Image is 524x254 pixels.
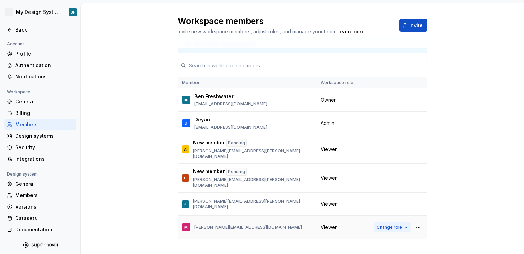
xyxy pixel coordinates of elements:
[4,170,41,178] div: Design system
[194,93,234,100] p: Ben Freshwater
[4,153,76,164] a: Integrations
[4,224,76,235] a: Documentation
[15,73,73,80] div: Notifications
[15,121,73,128] div: Members
[15,110,73,117] div: Billing
[15,26,73,33] div: Back
[321,175,337,181] span: Viewer
[194,101,267,107] p: [EMAIL_ADDRESS][DOMAIN_NAME]
[15,62,73,69] div: Authentication
[184,224,188,231] div: M
[193,148,312,159] p: [PERSON_NAME][EMAIL_ADDRESS][PERSON_NAME][DOMAIN_NAME]
[15,133,73,139] div: Design systems
[4,130,76,142] a: Design systems
[15,98,73,105] div: General
[4,96,76,107] a: General
[4,142,76,153] a: Security
[15,180,73,187] div: General
[23,242,58,248] svg: Supernova Logo
[15,144,73,151] div: Security
[337,28,365,35] a: Learn more
[184,201,186,208] div: J
[193,168,225,176] p: New member
[194,225,302,230] p: [PERSON_NAME][EMAIL_ADDRESS][DOMAIN_NAME]
[184,146,187,153] div: A
[321,120,334,127] span: Admin
[4,24,76,35] a: Back
[399,19,427,32] button: Invite
[4,60,76,71] a: Authentication
[336,29,366,34] span: .
[194,116,210,123] p: Deyan
[4,213,76,224] a: Datasets
[4,88,33,96] div: Workspace
[4,40,27,48] div: Account
[321,224,337,231] span: Viewer
[184,96,188,103] div: BF
[178,28,336,34] span: Invite new workspace members, adjust roles, and manage your team.
[15,50,73,57] div: Profile
[186,59,427,71] input: Search in workspace members...
[193,198,312,210] p: [PERSON_NAME][EMAIL_ADDRESS][PERSON_NAME][DOMAIN_NAME]
[4,178,76,189] a: General
[377,225,402,230] span: Change role
[15,226,73,233] div: Documentation
[4,108,76,119] a: Billing
[321,96,336,103] span: Owner
[178,77,316,88] th: Member
[193,139,225,147] p: New member
[194,125,267,130] p: [EMAIL_ADDRESS][DOMAIN_NAME]
[15,155,73,162] div: Integrations
[184,175,187,181] div: D
[226,168,247,176] div: Pending
[193,177,312,188] p: [PERSON_NAME][EMAIL_ADDRESS][PERSON_NAME][DOMAIN_NAME]
[321,201,337,208] span: Viewer
[321,146,337,153] span: Viewer
[4,48,76,59] a: Profile
[316,77,369,88] th: Workspace role
[1,5,79,20] button: TMy Design SystemBF
[16,9,60,16] div: My Design System
[374,222,411,232] button: Change role
[4,119,76,130] a: Members
[185,120,187,127] div: D
[15,192,73,199] div: Members
[409,22,423,29] span: Invite
[4,201,76,212] a: Versions
[15,203,73,210] div: Versions
[178,16,391,27] h2: Workspace members
[5,8,13,16] div: T
[4,190,76,201] a: Members
[226,139,247,147] div: Pending
[4,71,76,82] a: Notifications
[71,9,75,15] div: BF
[15,215,73,222] div: Datasets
